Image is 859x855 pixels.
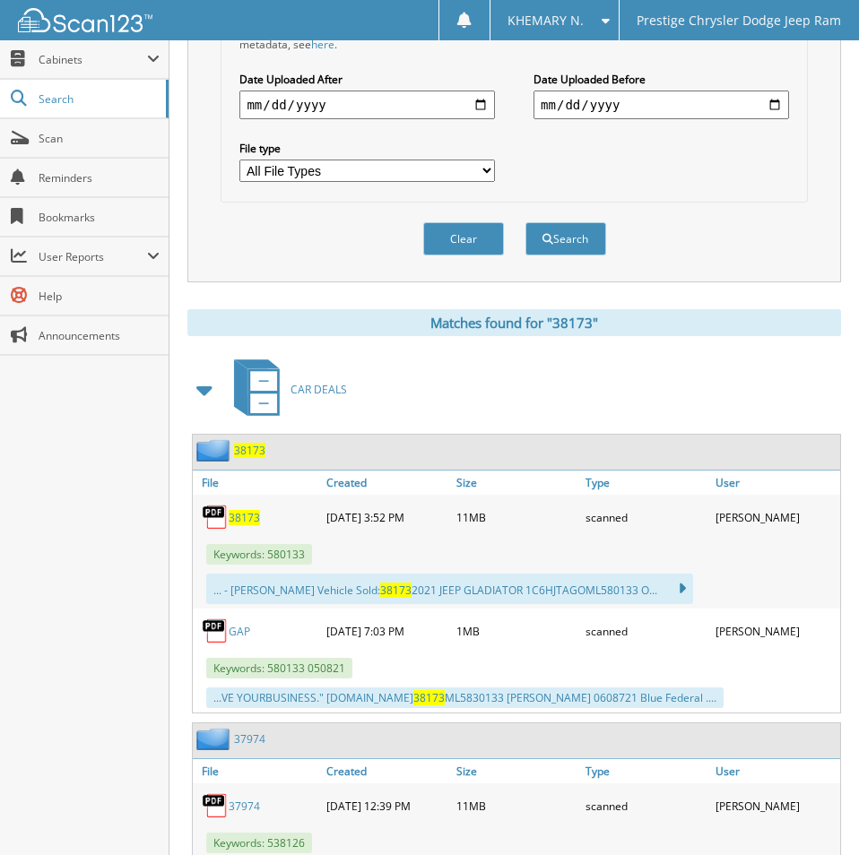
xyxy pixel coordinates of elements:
[234,731,265,747] a: 37974
[206,574,693,604] div: ... - [PERSON_NAME] Vehicle Sold: 2021 JEEP GLADIATOR 1C6HJTAGOML580133 O...
[193,471,322,495] a: File
[206,544,312,565] span: Keywords: 580133
[206,658,352,678] span: Keywords: 580133 050821
[187,309,841,336] div: Matches found for "38173"
[581,499,710,535] div: scanned
[322,613,451,649] div: [DATE] 7:03 PM
[534,72,788,87] label: Date Uploaded Before
[508,15,584,26] span: KHEMARY N.
[229,624,250,639] a: GAP
[202,504,229,531] img: PDF.png
[206,687,724,708] div: ...VE YOURBUSINESS." [DOMAIN_NAME] ML5830133 [PERSON_NAME] 0608721 Blue Federal ....
[196,728,234,750] img: folder2.png
[769,769,859,855] iframe: Chat Widget
[229,510,260,525] a: 38173
[581,788,710,824] div: scanned
[711,788,840,824] div: [PERSON_NAME]
[39,249,147,264] span: User Reports
[423,222,504,255] button: Clear
[534,91,788,119] input: end
[711,759,840,783] a: User
[452,613,581,649] div: 1MB
[322,471,451,495] a: Created
[452,471,581,495] a: Size
[291,382,347,397] span: CAR DEALS
[206,833,312,853] span: Keywords: 538126
[196,439,234,462] img: folder2.png
[322,788,451,824] div: [DATE] 12:39 PM
[39,289,160,304] span: Help
[581,613,710,649] div: scanned
[311,37,334,52] a: here
[637,15,841,26] span: Prestige Chrysler Dodge Jeep Ram
[711,471,840,495] a: User
[239,141,494,156] label: File type
[452,759,581,783] a: Size
[322,499,451,535] div: [DATE] 3:52 PM
[452,499,581,535] div: 11MB
[39,328,160,343] span: Announcements
[193,759,322,783] a: File
[581,759,710,783] a: Type
[202,617,229,644] img: PDF.png
[229,799,260,814] a: 37974
[711,613,840,649] div: [PERSON_NAME]
[223,354,347,425] a: CAR DEALS
[39,170,160,186] span: Reminders
[239,91,494,119] input: start
[239,72,494,87] label: Date Uploaded After
[39,91,157,107] span: Search
[39,210,160,225] span: Bookmarks
[39,131,160,146] span: Scan
[413,690,445,705] span: 38173
[581,471,710,495] a: Type
[202,792,229,819] img: PDF.png
[525,222,606,255] button: Search
[322,759,451,783] a: Created
[18,8,152,32] img: scan123-logo-white.svg
[452,788,581,824] div: 11MB
[711,499,840,535] div: [PERSON_NAME]
[380,583,412,598] span: 38173
[39,52,147,67] span: Cabinets
[234,443,265,458] a: 38173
